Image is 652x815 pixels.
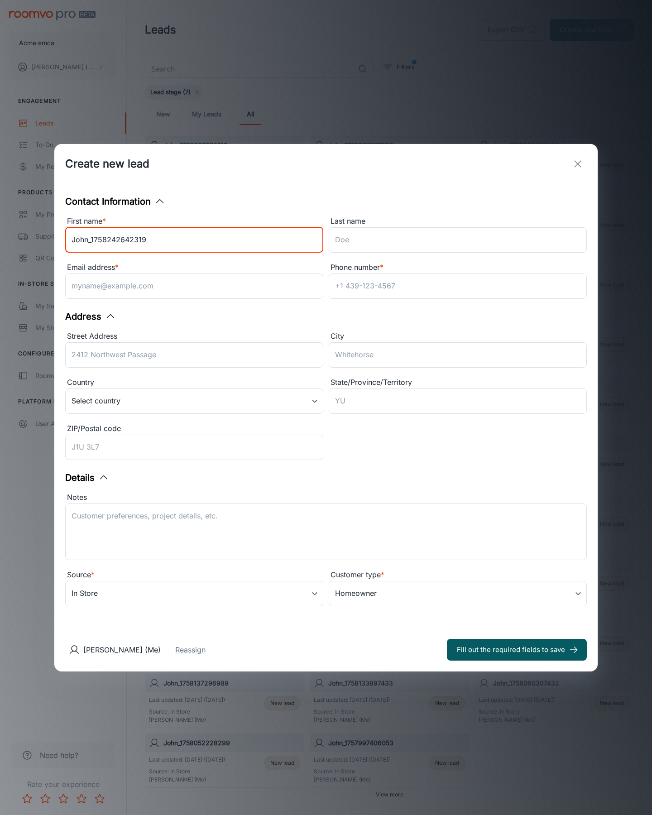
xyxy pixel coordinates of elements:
div: Notes [65,492,587,503]
div: Phone number [329,262,587,273]
input: +1 439-123-4567 [329,273,587,299]
div: Homeowner [329,581,587,606]
div: ZIP/Postal code [65,423,323,435]
input: J1U 3L7 [65,435,323,460]
div: In Store [65,581,323,606]
button: exit [569,155,587,173]
input: John [65,227,323,253]
div: State/Province/Territory [329,377,587,388]
h1: Create new lead [65,156,149,172]
button: Reassign [175,644,206,655]
div: Country [65,377,323,388]
div: Source [65,569,323,581]
input: Whitehorse [329,342,587,368]
div: Last name [329,216,587,227]
div: City [329,331,587,342]
div: First name [65,216,323,227]
button: Contact Information [65,195,165,208]
div: Street Address [65,331,323,342]
p: [PERSON_NAME] (Me) [83,644,161,655]
input: YU [329,388,587,414]
input: myname@example.com [65,273,323,299]
div: Select country [65,388,323,414]
div: Email address [65,262,323,273]
input: 2412 Northwest Passage [65,342,323,368]
div: Customer type [329,569,587,581]
button: Details [65,471,109,484]
input: Doe [329,227,587,253]
button: Fill out the required fields to save [447,639,587,661]
button: Address [65,310,116,323]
